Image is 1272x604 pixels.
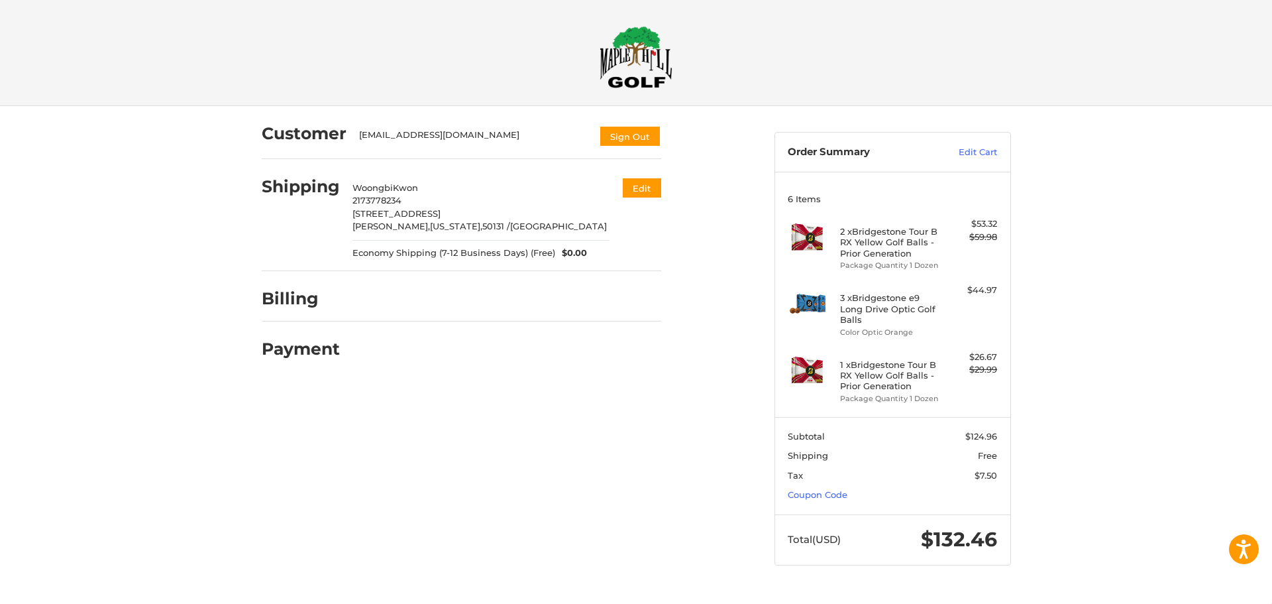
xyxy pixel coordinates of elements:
[945,363,997,377] div: $29.99
[788,194,997,204] h3: 6 Items
[352,195,401,206] span: 2173778234
[945,284,997,297] div: $44.97
[482,221,510,231] span: 50131 /
[840,327,941,338] li: Color Optic Orange
[978,450,997,461] span: Free
[510,221,607,231] span: [GEOGRAPHIC_DATA]
[262,339,340,359] h2: Payment
[788,470,803,481] span: Tax
[393,182,418,193] span: Kwon
[599,125,661,147] button: Sign Out
[788,450,828,461] span: Shipping
[555,247,587,260] span: $0.00
[840,226,941,259] h4: 2 x Bridgestone Tour B RX Yellow Golf Balls - Prior Generation
[352,247,555,260] span: Economy Shipping (7-12 Business Days) (Free)
[788,533,841,546] span: Total (USD)
[262,288,339,309] h2: Billing
[840,292,941,325] h4: 3 x Bridgestone e9 Long Drive Optic Golf Balls
[788,431,825,442] span: Subtotal
[352,208,441,219] span: [STREET_ADDRESS]
[840,260,941,271] li: Package Quantity 1 Dozen
[945,351,997,364] div: $26.67
[13,547,158,591] iframe: Gorgias live chat messenger
[965,431,997,442] span: $124.96
[600,26,672,88] img: Maple Hill Golf
[359,129,586,147] div: [EMAIL_ADDRESS][DOMAIN_NAME]
[840,393,941,404] li: Package Quantity 1 Dozen
[623,178,661,198] button: Edit
[788,146,930,159] h3: Order Summary
[262,176,340,197] h2: Shipping
[788,489,847,500] a: Coupon Code
[352,221,430,231] span: [PERSON_NAME],
[262,123,346,144] h2: Customer
[975,470,997,481] span: $7.50
[930,146,997,159] a: Edit Cart
[945,217,997,231] div: $53.32
[840,359,941,392] h4: 1 x Bridgestone Tour B RX Yellow Golf Balls - Prior Generation
[945,231,997,244] div: $59.98
[352,182,393,193] span: Woongbi
[430,221,482,231] span: [US_STATE],
[921,527,997,552] span: $132.46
